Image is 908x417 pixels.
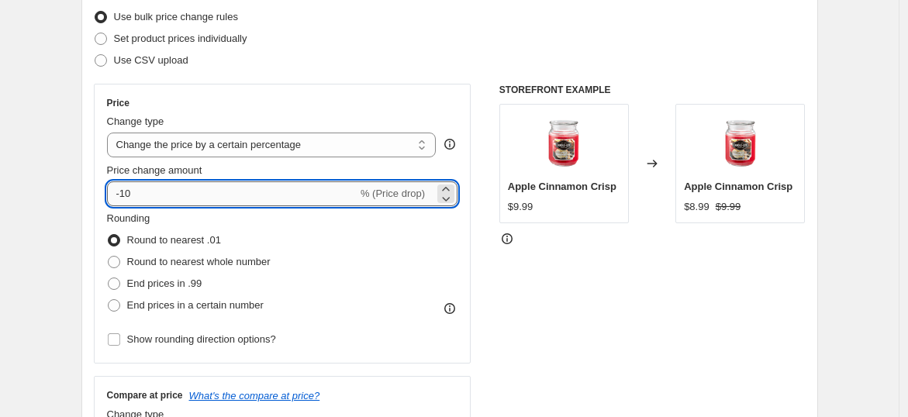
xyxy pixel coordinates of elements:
span: Change type [107,115,164,127]
span: Use CSV upload [114,54,188,66]
img: EVERYDAY-APPLE-CINNAMON-CRISP-18oz-FRONT_80x.png [533,112,595,174]
button: What's the compare at price? [189,390,320,401]
span: Show rounding direction options? [127,333,276,345]
span: Apple Cinnamon Crisp [508,181,616,192]
div: help [442,136,457,152]
input: -15 [107,181,357,206]
h6: STOREFRONT EXAMPLE [499,84,806,96]
span: Round to nearest whole number [127,256,271,267]
h3: Compare at price [107,389,183,401]
span: Apple Cinnamon Crisp [684,181,792,192]
h3: Price [107,97,129,109]
span: Price change amount [107,164,202,176]
span: Round to nearest .01 [127,234,221,246]
span: Rounding [107,212,150,224]
span: Set product prices individually [114,33,247,44]
span: % (Price drop) [361,188,425,199]
img: EVERYDAY-APPLE-CINNAMON-CRISP-18oz-FRONT_80x.png [709,112,772,174]
div: $8.99 [684,199,709,215]
span: End prices in .99 [127,277,202,289]
div: $9.99 [508,199,533,215]
span: Use bulk price change rules [114,11,238,22]
span: End prices in a certain number [127,299,264,311]
strike: $9.99 [716,199,741,215]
